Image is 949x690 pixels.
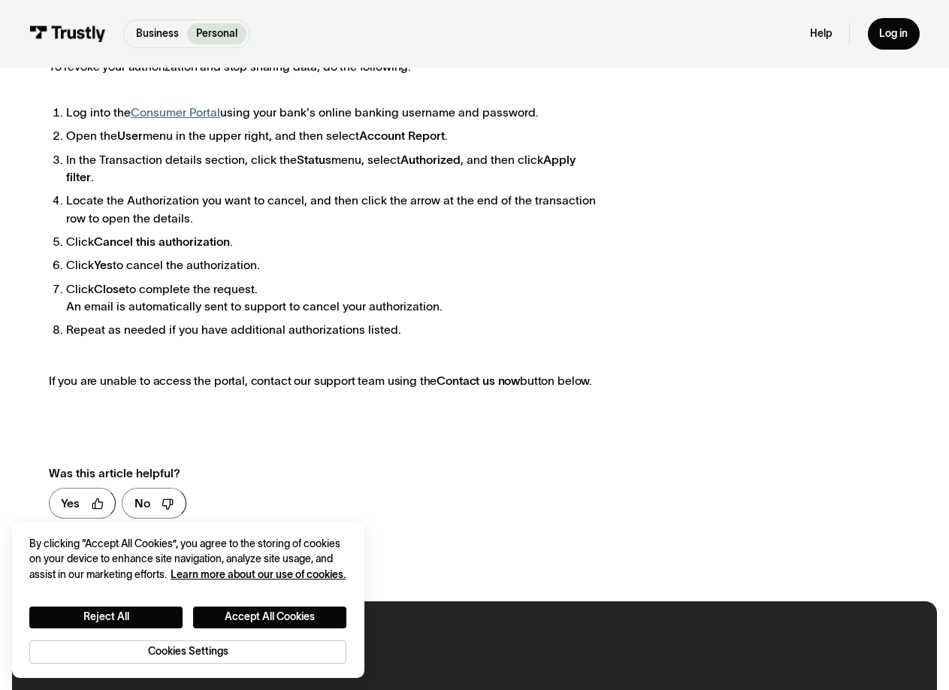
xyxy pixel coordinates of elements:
[122,488,186,519] a: No
[359,129,445,142] strong: Account Report
[131,106,220,119] a: Consumer Portal
[94,259,113,271] strong: Yes
[134,495,150,512] div: No
[66,256,597,274] li: Click to cancel the authorization.
[12,522,364,678] div: Cookie banner
[29,26,106,41] img: Trustly Logo
[29,640,346,664] button: Cookies Settings
[136,26,179,42] p: Business
[879,27,908,41] div: Log in
[94,235,230,248] strong: Cancel this authorization
[171,569,346,580] a: More information about your privacy, opens in a new tab
[66,233,597,250] li: Click .
[66,151,597,186] li: In the Transaction details section, click the menu, select , and then click .
[29,607,183,628] button: Reject All
[66,192,597,227] li: Locate the Authorization you want to cancel, and then click the arrow at the end of the transacti...
[66,280,597,316] li: Click to complete the request. An email is automatically sent to support to cancel your authoriza...
[127,23,187,44] a: Business
[193,607,346,628] button: Accept All Cookies
[66,321,597,338] li: Repeat as needed if you have additional authorizations listed.
[297,153,331,166] strong: Status
[117,129,143,142] strong: User
[49,374,597,389] p: If you are unable to access the portal, contact our support team using the button below.
[810,27,832,41] a: Help
[29,537,346,664] div: Privacy
[187,23,246,44] a: Personal
[66,127,597,144] li: Open the menu in the upper right, and then select .
[61,495,80,512] div: Yes
[400,153,461,166] strong: Authorized
[868,18,920,49] a: Log in
[196,26,237,42] p: Personal
[49,465,566,482] div: Was this article helpful?
[49,488,116,519] a: Yes
[94,283,125,295] strong: Close
[29,537,346,583] div: By clicking “Accept All Cookies”, you agree to the storing of cookies on your device to enhance s...
[437,374,520,387] strong: Contact us now
[66,104,597,121] li: Log into the using your bank's online banking username and password.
